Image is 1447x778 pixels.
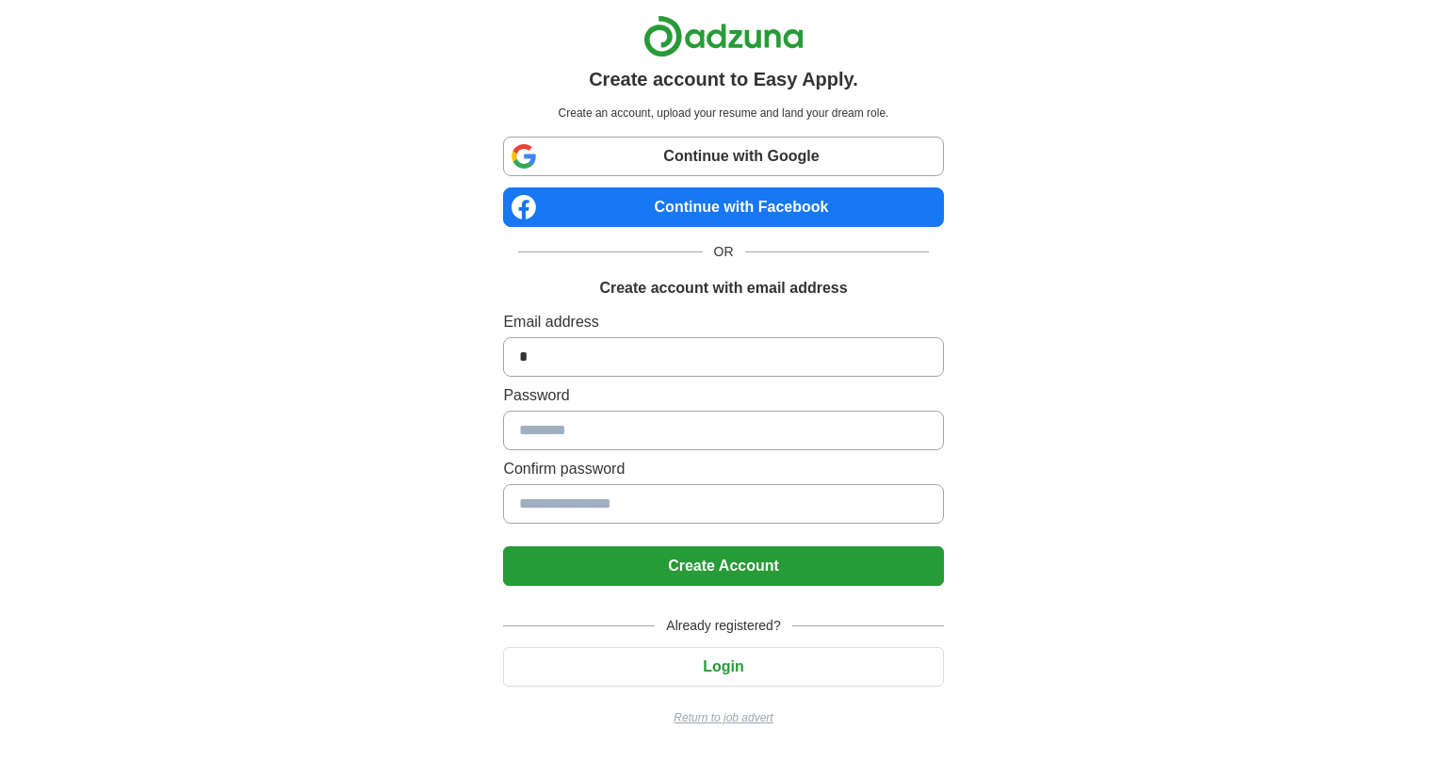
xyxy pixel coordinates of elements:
img: Adzuna logo [643,15,804,57]
label: Confirm password [503,458,943,480]
span: Already registered? [655,616,791,636]
button: Create Account [503,546,943,586]
h1: Create account with email address [599,277,847,300]
a: Return to job advert [503,709,943,726]
label: Email address [503,311,943,333]
button: Login [503,647,943,687]
a: Login [503,658,943,674]
a: Continue with Facebook [503,187,943,227]
a: Continue with Google [503,137,943,176]
h1: Create account to Easy Apply. [589,65,858,93]
span: OR [703,242,745,262]
label: Password [503,384,943,407]
p: Create an account, upload your resume and land your dream role. [507,105,939,122]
